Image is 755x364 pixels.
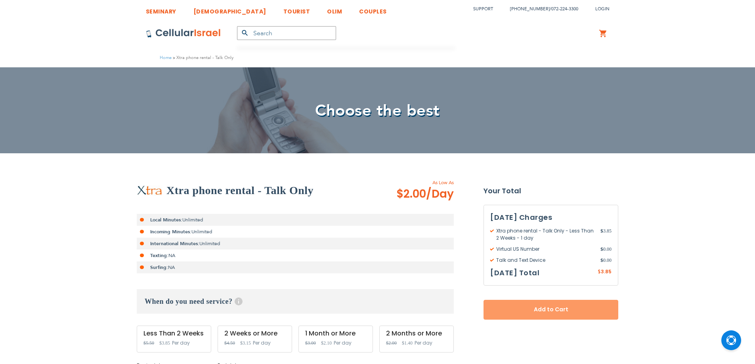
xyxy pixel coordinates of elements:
div: 1 Month or More [305,330,366,337]
h3: [DATE] Charges [490,212,612,223]
a: Support [473,6,493,12]
a: [DEMOGRAPHIC_DATA] [193,2,266,17]
span: 0.00 [600,257,612,264]
a: OLIM [327,2,342,17]
strong: Your Total [484,185,618,197]
span: 0.00 [600,246,612,253]
span: $2.00 [396,186,454,202]
span: 3.85 [600,227,612,242]
span: $3.85 [159,340,170,346]
div: 2 Months or More [386,330,447,337]
h2: Xtra phone rental - Talk Only [166,183,313,198]
span: $2.10 [321,340,332,346]
span: $ [598,269,601,276]
span: Per day [334,339,352,347]
a: 072-224-3300 [551,6,578,12]
li: Unlimited [137,238,454,250]
img: Xtra phone rental - Talk Only [137,185,162,196]
a: Home [160,55,172,61]
span: $ [600,227,603,234]
span: $ [600,246,603,253]
span: Per day [253,339,271,347]
span: Help [235,297,243,305]
span: /Day [426,186,454,202]
span: Login [595,6,610,12]
h3: When do you need service? [137,289,454,314]
li: Unlimited [137,214,454,226]
span: Virtual US Number [490,246,600,253]
span: 3.85 [601,268,612,275]
input: Search [237,26,336,40]
a: COUPLES [359,2,387,17]
span: Talk and Text Device [490,257,600,264]
span: $3.00 [305,340,316,346]
li: NA [137,250,454,261]
div: 2 Weeks or More [224,330,285,337]
li: / [502,3,578,15]
a: [PHONE_NUMBER] [510,6,550,12]
span: $1.40 [402,340,413,346]
span: Xtra phone rental - Talk Only - Less Than 2 Weeks - 1 day [490,227,600,242]
span: $2.00 [386,340,397,346]
h3: [DATE] Total [490,267,539,279]
strong: Surfing: [150,264,168,271]
span: Choose the best [315,100,440,122]
span: As Low As [375,179,454,186]
strong: Local Minutes: [150,217,182,223]
strong: Incoming Minutes: [150,229,191,235]
span: $ [600,257,603,264]
img: Cellular Israel Logo [146,29,221,38]
span: $5.50 [143,340,154,346]
a: SEMINARY [146,2,176,17]
span: $4.50 [224,340,235,346]
li: Xtra phone rental - Talk Only [172,54,233,61]
span: Per day [415,339,432,347]
div: Less Than 2 Weeks [143,330,205,337]
strong: International Minutes: [150,240,199,247]
a: TOURIST [283,2,310,17]
li: NA [137,261,454,273]
span: Per day [172,339,190,347]
span: $3.15 [240,340,251,346]
strong: Texting: [150,252,168,259]
li: Unlimited [137,226,454,238]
